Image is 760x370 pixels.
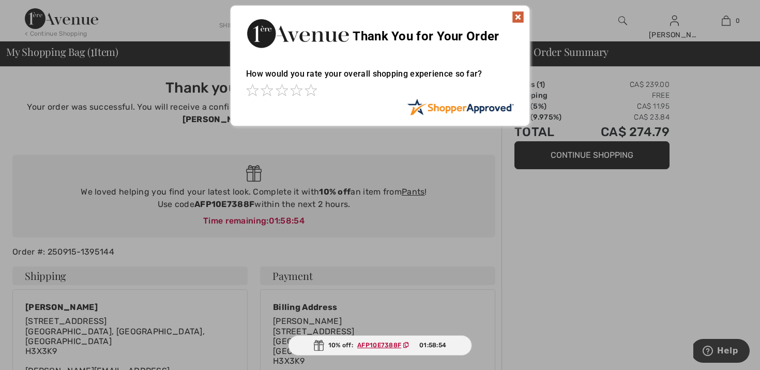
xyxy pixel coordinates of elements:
div: How would you rate your overall shopping experience so far? [246,58,514,98]
div: 10% off: [288,335,472,356]
img: Gift.svg [314,340,324,351]
img: x [512,11,524,23]
ins: AFP10E7388F [357,342,401,349]
span: 01:58:54 [419,341,446,350]
img: Thank You for Your Order [246,16,349,51]
span: Help [24,7,45,17]
span: Thank You for Your Order [353,29,499,43]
